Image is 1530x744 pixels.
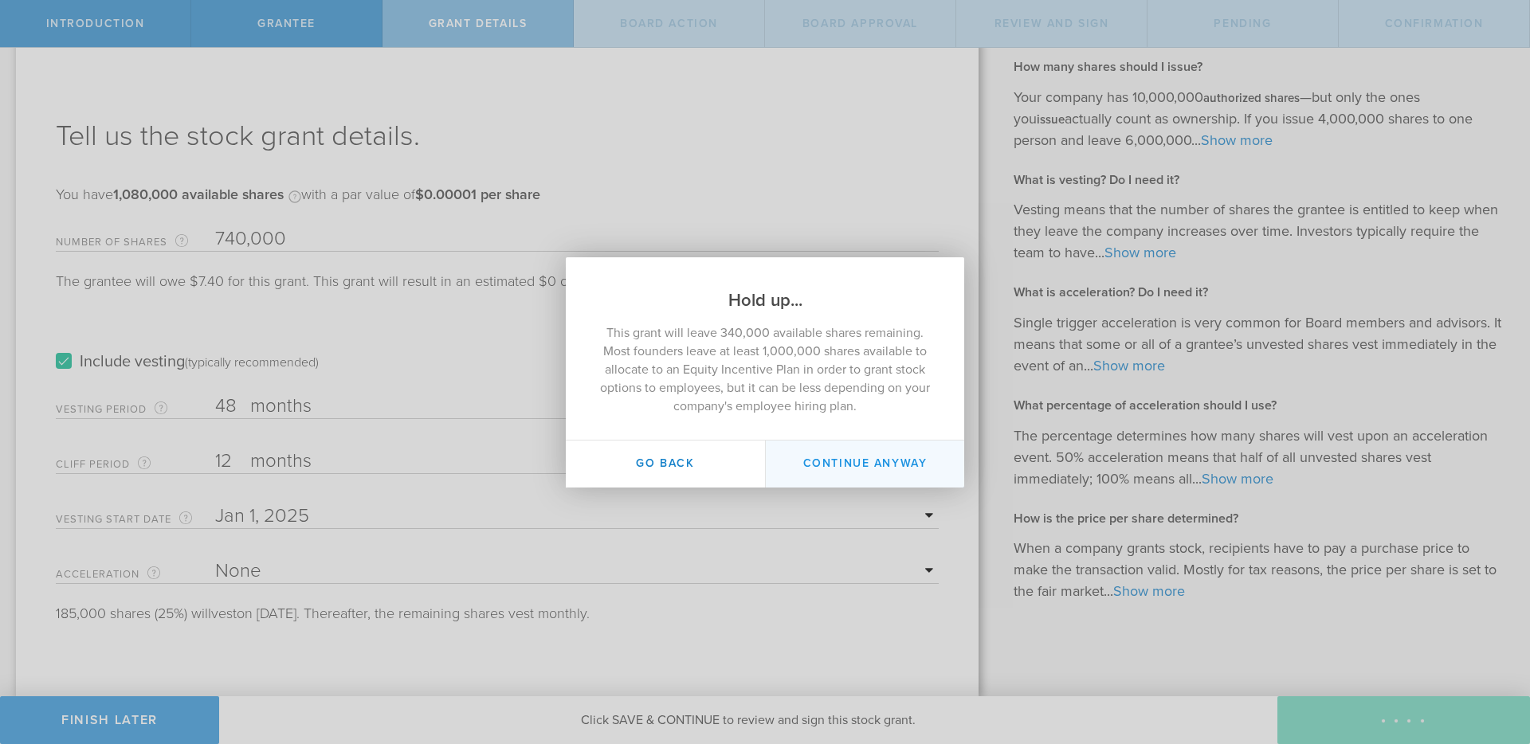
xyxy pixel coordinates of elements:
[765,441,964,488] button: Continue Anyway
[566,257,964,312] h2: Hold up...
[566,441,765,488] button: Go Back
[1450,620,1530,696] iframe: Chat Widget
[598,324,932,416] p: This grant will leave 340,000 available shares remaining. Most founders leave at least 1,000,000 ...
